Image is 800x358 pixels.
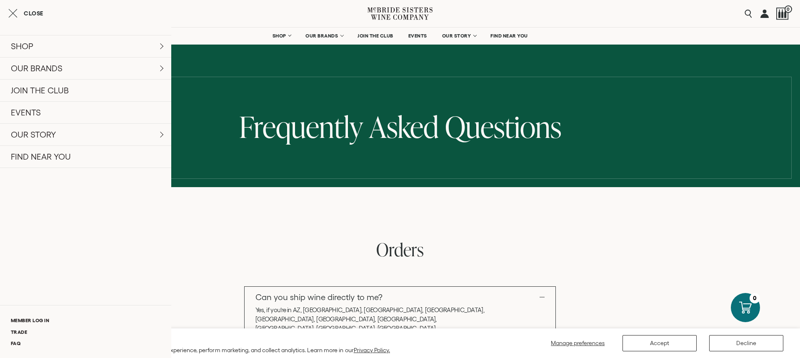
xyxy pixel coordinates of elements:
[709,335,783,351] button: Decline
[305,33,338,39] span: OUR BRANDS
[445,106,561,147] span: Questions
[24,10,43,16] span: Close
[622,335,697,351] button: Accept
[352,28,399,44] a: JOIN THE CLUB
[369,106,439,147] span: Asked
[245,287,555,308] a: Can you ship wine directly to me?
[490,33,528,39] span: FIND NEAR YOU
[750,293,760,303] div: 0
[357,33,393,39] span: JOIN THE CLUB
[437,28,481,44] a: OUR STORY
[546,335,610,351] button: Manage preferences
[403,28,432,44] a: EVENTS
[300,28,348,44] a: OUR BRANDS
[551,340,605,346] span: Manage preferences
[354,347,390,353] a: Privacy Policy.
[12,336,390,343] h2: We value your privacy
[442,33,471,39] span: OUR STORY
[272,33,286,39] span: SHOP
[239,106,363,147] span: Frequently
[12,346,390,354] p: We use cookies and other technologies to personalize your experience, perform marketing, and coll...
[376,237,424,262] span: Orders
[8,8,43,18] button: Close cart
[485,28,533,44] a: FIND NEAR YOU
[267,28,296,44] a: SHOP
[408,33,427,39] span: EVENTS
[785,5,792,13] span: 0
